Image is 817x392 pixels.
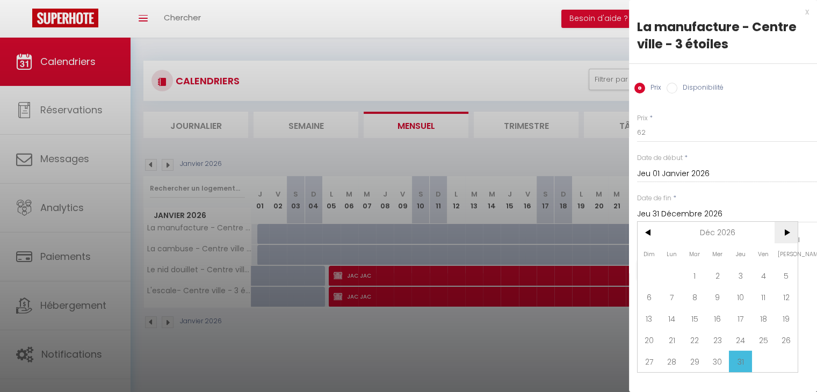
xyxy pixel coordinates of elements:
span: 9 [706,286,729,308]
span: 30 [706,351,729,372]
span: 3 [729,265,752,286]
span: 20 [638,329,661,351]
span: 28 [661,351,684,372]
label: Disponibilité [677,83,724,95]
span: Dim [638,243,661,265]
span: 26 [775,329,798,351]
span: 17 [729,308,752,329]
span: 18 [752,308,775,329]
span: 23 [706,329,729,351]
span: 15 [683,308,706,329]
span: 6 [638,286,661,308]
span: < [638,222,661,243]
span: 13 [638,308,661,329]
div: x [629,5,809,18]
span: 5 [775,265,798,286]
span: 2 [706,265,729,286]
span: 22 [683,329,706,351]
span: 12 [775,286,798,308]
label: Date de début [637,153,683,163]
span: 31 [729,351,752,372]
span: 29 [683,351,706,372]
span: Déc 2026 [661,222,775,243]
label: Prix [645,83,661,95]
span: Jeu [729,243,752,265]
span: 27 [638,351,661,372]
span: Mar [683,243,706,265]
span: 16 [706,308,729,329]
span: 14 [661,308,684,329]
span: 7 [661,286,684,308]
span: 11 [752,286,775,308]
label: Date de fin [637,193,671,204]
span: 21 [661,329,684,351]
span: 25 [752,329,775,351]
span: 19 [775,308,798,329]
span: Lun [661,243,684,265]
div: La manufacture - Centre ville - 3 étoiles [637,18,809,53]
span: 4 [752,265,775,286]
span: 8 [683,286,706,308]
label: Prix [637,113,648,124]
span: Ven [752,243,775,265]
span: 24 [729,329,752,351]
span: [PERSON_NAME] [775,243,798,265]
span: 10 [729,286,752,308]
span: Mer [706,243,729,265]
span: 1 [683,265,706,286]
span: > [775,222,798,243]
